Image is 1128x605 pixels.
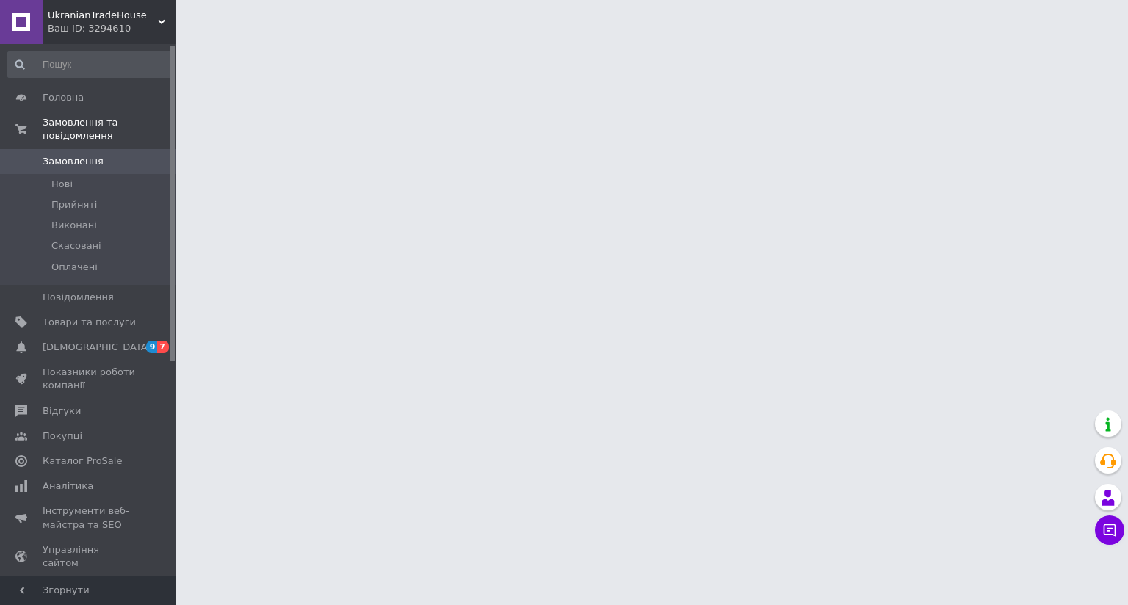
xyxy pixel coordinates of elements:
[48,9,158,22] span: UkranianTradeHouse
[51,261,98,274] span: Оплачені
[51,239,101,253] span: Скасовані
[43,316,136,329] span: Товари та послуги
[48,22,176,35] div: Ваш ID: 3294610
[43,479,93,493] span: Аналітика
[43,116,176,142] span: Замовлення та повідомлення
[43,341,151,354] span: [DEMOGRAPHIC_DATA]
[43,366,136,392] span: Показники роботи компанії
[43,430,82,443] span: Покупці
[51,219,97,232] span: Виконані
[43,454,122,468] span: Каталог ProSale
[157,341,169,353] span: 7
[43,504,136,531] span: Інструменти веб-майстра та SEO
[43,91,84,104] span: Головна
[1095,515,1124,545] button: Чат з покупцем
[51,198,97,211] span: Прийняті
[51,178,73,191] span: Нові
[43,291,114,304] span: Повідомлення
[43,155,104,168] span: Замовлення
[43,405,81,418] span: Відгуки
[43,543,136,570] span: Управління сайтом
[7,51,173,78] input: Пошук
[146,341,158,353] span: 9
